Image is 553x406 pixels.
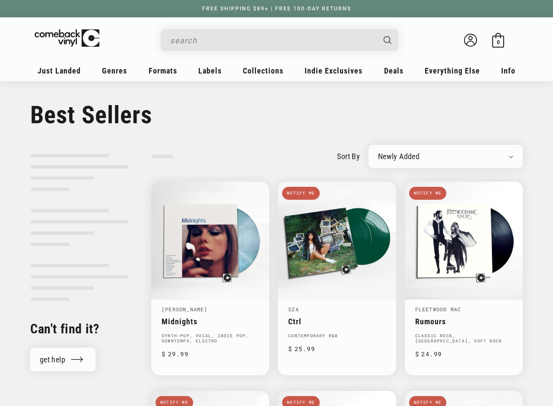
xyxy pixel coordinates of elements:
a: [PERSON_NAME] [162,306,208,313]
span: Deals [384,66,404,75]
span: Everything Else [425,66,480,75]
a: Fleetwood Mac [415,306,461,313]
a: get help [30,348,95,371]
a: Midnights [162,317,259,326]
span: Labels [198,66,222,75]
h1: Best Sellers [30,101,523,129]
a: Rumours [415,317,512,326]
a: FREE SHIPPING $89+ | FREE 100-DAY RETURNS [194,6,360,12]
label: sort by [337,150,360,162]
span: Formats [149,66,177,75]
span: 0 [497,39,500,45]
span: Collections [243,66,283,75]
div: Search [161,29,398,51]
input: search [170,32,375,49]
span: Genres [102,66,127,75]
a: SZA [288,306,299,313]
span: Just Landed [38,66,81,75]
button: Search [376,29,400,51]
span: Info [501,66,515,75]
h2: Can't find it? [30,320,129,337]
span: Indie Exclusives [305,66,362,75]
a: Ctrl [288,317,385,326]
